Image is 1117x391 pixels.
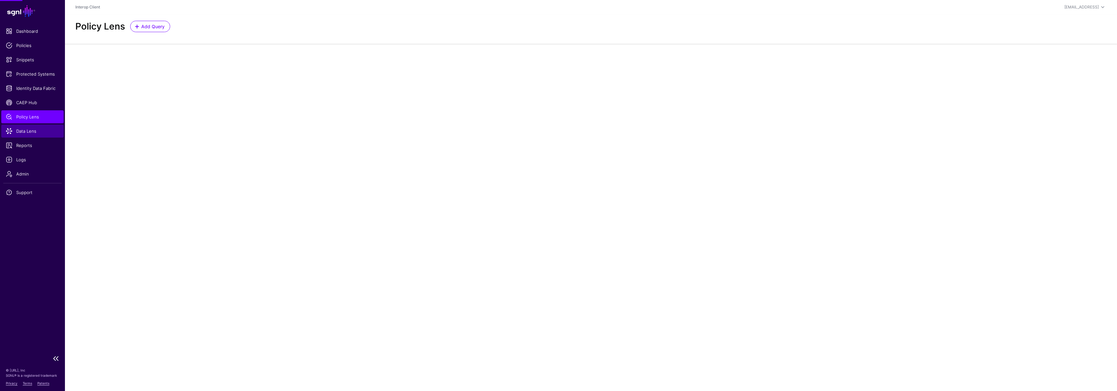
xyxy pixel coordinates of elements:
span: Admin [6,171,59,177]
span: CAEP Hub [6,99,59,106]
a: Privacy [6,381,18,385]
p: © [URL], Inc [6,368,59,373]
span: Policy Lens [6,114,59,120]
span: Identity Data Fabric [6,85,59,92]
span: Policies [6,42,59,49]
span: Data Lens [6,128,59,134]
a: Protected Systems [1,67,64,80]
a: Dashboard [1,25,64,38]
a: Reports [1,139,64,152]
a: Snippets [1,53,64,66]
div: [EMAIL_ADDRESS] [1064,4,1099,10]
a: SGNL [4,4,61,18]
span: Dashboard [6,28,59,34]
a: Interop Client [75,5,100,9]
a: Policy Lens [1,110,64,123]
a: Identity Data Fabric [1,82,64,95]
span: Protected Systems [6,71,59,77]
span: Logs [6,156,59,163]
p: SGNL® is a registered trademark [6,373,59,378]
a: Policies [1,39,64,52]
a: Terms [23,381,32,385]
a: Logs [1,153,64,166]
h2: Policy Lens [75,21,125,32]
span: Snippets [6,56,59,63]
a: Patents [37,381,49,385]
a: Admin [1,167,64,180]
span: Add Query [141,23,166,30]
span: Support [6,189,59,196]
a: Data Lens [1,125,64,138]
a: CAEP Hub [1,96,64,109]
span: Reports [6,142,59,149]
